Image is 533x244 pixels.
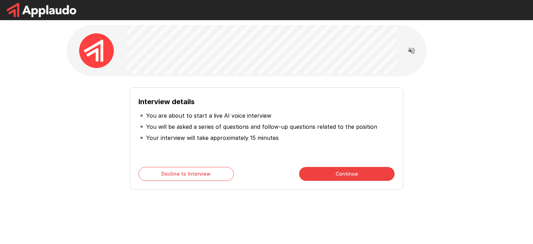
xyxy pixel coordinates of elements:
[146,134,279,142] p: Your interview will take approximately 15 minutes
[405,44,418,58] button: Read questions aloud
[79,33,114,68] img: applaudo_avatar.png
[146,123,377,131] p: You will be asked a series of questions and follow-up questions related to the position
[138,167,234,181] button: Decline to Interview
[299,167,395,181] button: Continue
[146,111,271,120] p: You are about to start a live AI voice interview
[138,98,195,106] b: Interview details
